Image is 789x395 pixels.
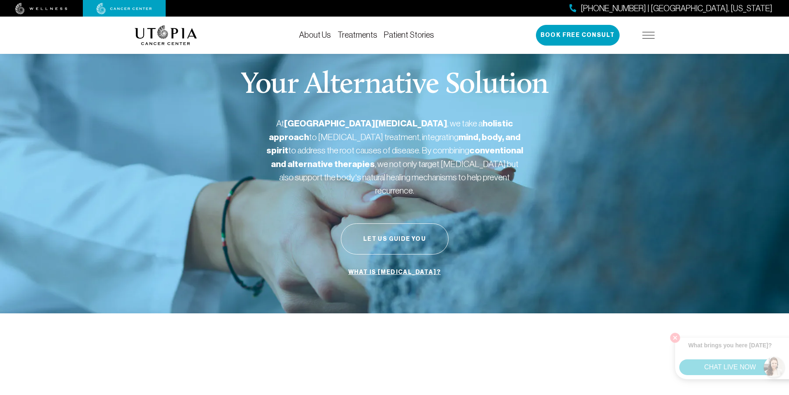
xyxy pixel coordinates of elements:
[15,3,68,15] img: wellness
[536,25,620,46] button: Book Free Consult
[266,117,523,197] p: At , we take a to [MEDICAL_DATA] treatment, integrating to address the root causes of disease. By...
[97,3,152,15] img: cancer center
[642,32,655,39] img: icon-hamburger
[338,30,377,39] a: Treatments
[269,118,513,143] strong: holistic approach
[384,30,434,39] a: Patient Stories
[581,2,772,15] span: [PHONE_NUMBER] | [GEOGRAPHIC_DATA], [US_STATE]
[346,264,443,280] a: What is [MEDICAL_DATA]?
[299,30,331,39] a: About Us
[341,223,449,254] button: Let Us Guide You
[271,145,523,170] strong: conventional and alternative therapies
[241,70,548,100] p: Your Alternative Solution
[284,118,447,129] strong: [GEOGRAPHIC_DATA][MEDICAL_DATA]
[135,25,197,45] img: logo
[569,2,772,15] a: [PHONE_NUMBER] | [GEOGRAPHIC_DATA], [US_STATE]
